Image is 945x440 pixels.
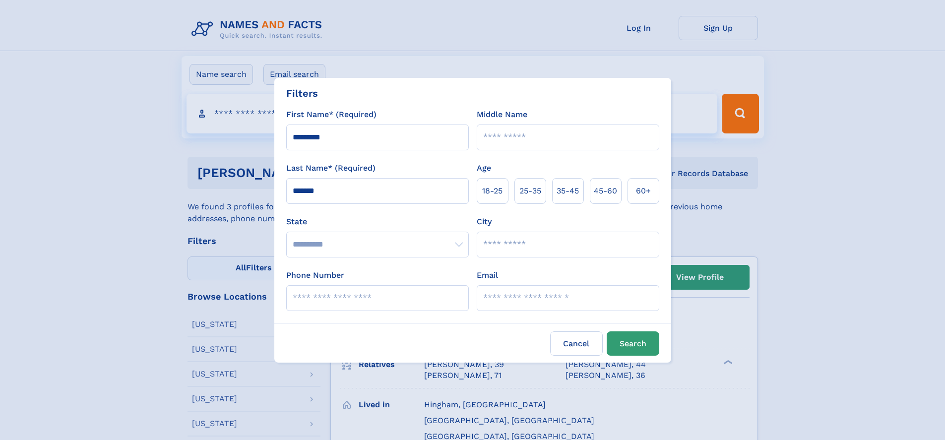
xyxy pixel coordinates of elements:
div: Filters [286,86,318,101]
span: 35‑45 [557,185,579,197]
button: Search [607,331,659,356]
span: 60+ [636,185,651,197]
span: 25‑35 [519,185,541,197]
label: Email [477,269,498,281]
label: First Name* (Required) [286,109,377,121]
label: City [477,216,492,228]
label: Cancel [550,331,603,356]
label: Last Name* (Required) [286,162,376,174]
label: State [286,216,469,228]
label: Middle Name [477,109,527,121]
label: Age [477,162,491,174]
span: 45‑60 [594,185,617,197]
label: Phone Number [286,269,344,281]
span: 18‑25 [482,185,503,197]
